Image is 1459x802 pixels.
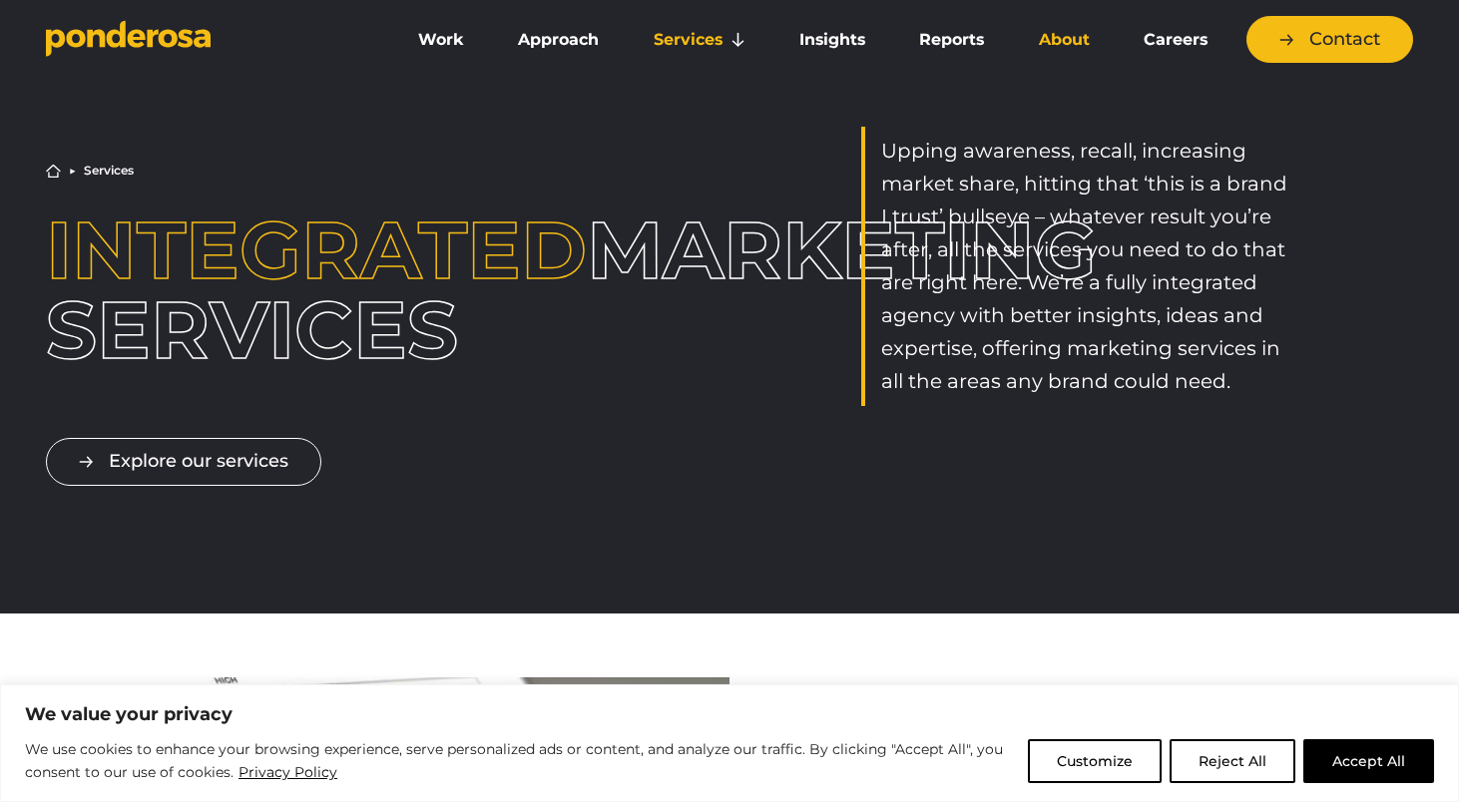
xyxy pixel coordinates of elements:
h1: marketing services [46,210,598,370]
span: Integrated [46,201,587,298]
a: Home [46,164,61,179]
a: Careers [1121,19,1230,61]
button: Accept All [1303,739,1434,783]
a: Contact [1246,16,1413,63]
a: Privacy Policy [238,760,338,784]
li: Services [84,165,134,177]
button: Reject All [1170,739,1295,783]
a: Insights [776,19,888,61]
p: Upping awareness, recall, increasing market share, hitting that ‘this is a brand I trust’ bullsey... [881,135,1297,398]
a: Reports [896,19,1007,61]
button: Customize [1028,739,1162,783]
p: We use cookies to enhance your browsing experience, serve personalized ads or content, and analyz... [25,738,1013,785]
p: We value your privacy [25,702,1434,726]
a: Explore our services [46,438,321,485]
a: Work [395,19,487,61]
a: Go to homepage [46,20,365,60]
a: Services [631,19,768,61]
a: About [1015,19,1112,61]
a: Approach [495,19,622,61]
li: ▶︎ [69,165,76,177]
